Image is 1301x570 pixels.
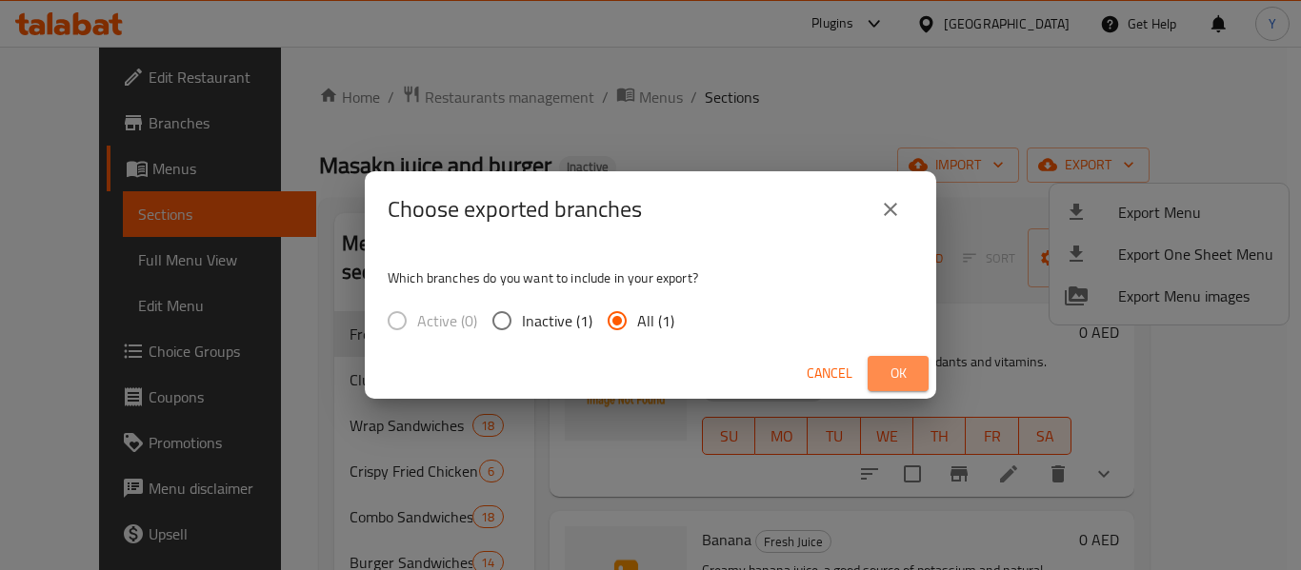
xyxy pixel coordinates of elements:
[868,356,929,391] button: Ok
[883,362,913,385] span: Ok
[868,187,913,232] button: close
[637,309,674,332] span: All (1)
[388,268,913,287] p: Which branches do you want to include in your export?
[417,309,477,332] span: Active (0)
[807,362,852,385] span: Cancel
[522,309,592,332] span: Inactive (1)
[799,356,860,391] button: Cancel
[388,194,642,225] h2: Choose exported branches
